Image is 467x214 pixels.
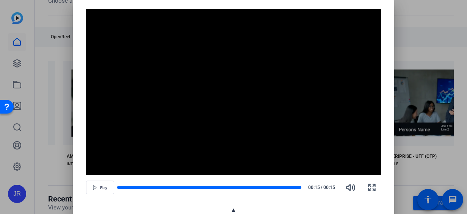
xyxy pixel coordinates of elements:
[231,206,237,213] span: ▲
[323,184,339,191] span: 00:15
[304,184,320,191] span: 00:15
[86,181,114,194] button: Play
[100,186,107,190] span: Play
[86,9,381,175] div: Video Player
[342,178,360,197] button: Mute
[363,178,381,197] button: Fullscreen
[304,184,338,191] div: /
